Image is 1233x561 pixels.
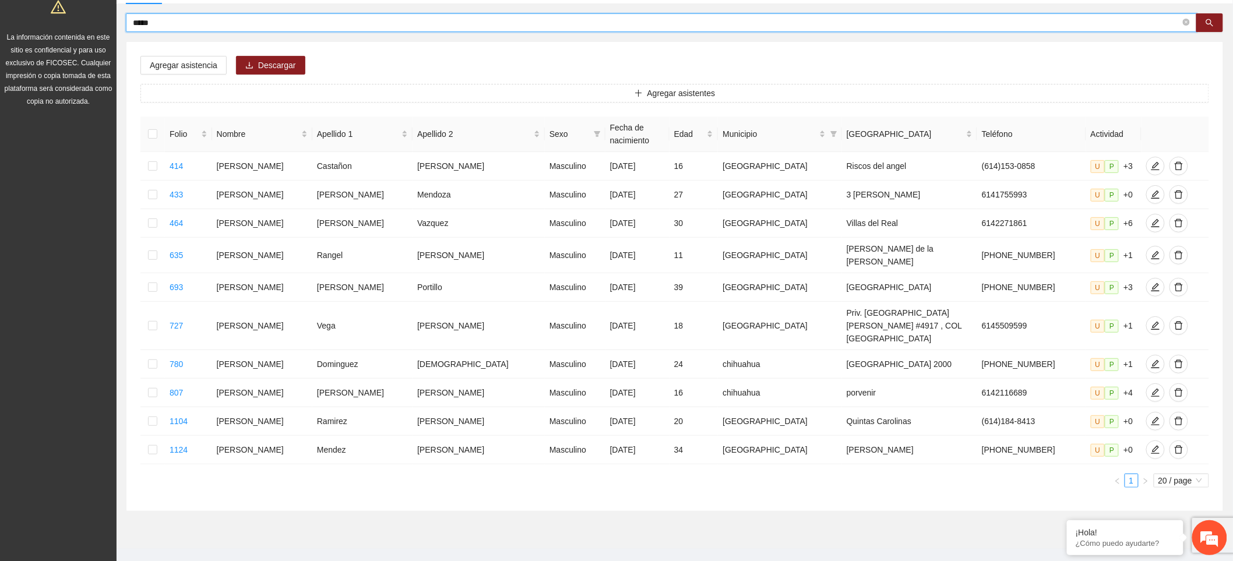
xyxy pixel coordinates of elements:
span: delete [1170,445,1188,454]
span: Municipio [723,128,816,140]
button: edit [1146,412,1165,431]
td: Masculino [545,152,605,181]
td: Masculino [545,238,605,273]
td: [GEOGRAPHIC_DATA] [718,302,841,350]
div: Chatee con nosotros ahora [61,59,196,75]
span: delete [1170,359,1188,369]
td: [DATE] [605,209,670,238]
a: 1104 [170,417,188,426]
td: Riscos del angel [842,152,977,181]
span: U [1091,249,1105,262]
td: 6142116689 [977,379,1086,407]
td: Ramirez [312,407,413,436]
button: Agregar asistencia [140,56,227,75]
th: Actividad [1086,117,1142,152]
span: edit [1147,283,1164,292]
span: U [1091,387,1105,400]
span: edit [1147,218,1164,228]
td: [PERSON_NAME] [413,238,545,273]
a: 635 [170,250,183,260]
span: edit [1147,161,1164,171]
span: edit [1147,388,1164,397]
span: U [1091,320,1105,333]
td: [PHONE_NUMBER] [977,238,1086,273]
td: Rangel [312,238,413,273]
td: 6141755993 [977,181,1086,209]
a: 414 [170,161,183,171]
td: 6142271861 [977,209,1086,238]
button: search [1196,13,1223,32]
span: filter [830,130,837,137]
span: right [1142,478,1149,485]
span: Apellido 2 [417,128,531,140]
td: [PERSON_NAME] [842,436,977,464]
th: Apellido 1 [312,117,413,152]
span: P [1105,217,1119,230]
td: 16 [670,152,718,181]
span: U [1091,281,1105,294]
td: [PERSON_NAME] [413,436,545,464]
td: Masculino [545,407,605,436]
td: [PERSON_NAME] [312,181,413,209]
td: Quintas Carolinas [842,407,977,436]
td: +1 [1086,238,1142,273]
span: P [1105,189,1119,202]
td: [GEOGRAPHIC_DATA] [842,273,977,302]
span: edit [1147,417,1164,426]
td: Masculino [545,379,605,407]
td: [PERSON_NAME] [312,379,413,407]
td: [PERSON_NAME] [413,407,545,436]
th: Municipio [718,117,841,152]
button: delete [1169,214,1188,232]
td: porvenir [842,379,977,407]
span: edit [1147,190,1164,199]
span: U [1091,444,1105,457]
th: Edad [670,117,718,152]
span: P [1105,387,1119,400]
span: delete [1170,388,1188,397]
td: +3 [1086,273,1142,302]
span: Agregar asistencia [150,59,217,72]
button: left [1111,474,1125,488]
td: 27 [670,181,718,209]
span: U [1091,415,1105,428]
li: Next Page [1139,474,1153,488]
li: Previous Page [1111,474,1125,488]
button: edit [1146,185,1165,204]
span: filter [591,125,603,143]
span: edit [1147,321,1164,330]
td: [PERSON_NAME] [212,302,312,350]
button: right [1139,474,1153,488]
span: delete [1170,218,1188,228]
span: download [245,61,253,70]
span: delete [1170,250,1188,260]
td: [DATE] [605,181,670,209]
td: Masculino [545,436,605,464]
textarea: Escriba su mensaje y pulse “Intro” [6,318,222,359]
button: edit [1146,214,1165,232]
th: Teléfono [977,117,1086,152]
td: +3 [1086,152,1142,181]
a: 727 [170,321,183,330]
td: [PERSON_NAME] [212,273,312,302]
span: [GEOGRAPHIC_DATA] [847,128,964,140]
td: [PERSON_NAME] [212,407,312,436]
td: [PHONE_NUMBER] [977,273,1086,302]
td: [GEOGRAPHIC_DATA] [718,238,841,273]
td: [PERSON_NAME] [212,436,312,464]
td: 6145509599 [977,302,1086,350]
span: delete [1170,417,1188,426]
td: Villas del Real [842,209,977,238]
td: +0 [1086,407,1142,436]
td: [GEOGRAPHIC_DATA] [718,436,841,464]
td: Masculino [545,181,605,209]
span: filter [594,130,601,137]
span: close-circle [1183,19,1190,26]
td: [DATE] [605,379,670,407]
td: [PERSON_NAME] [212,238,312,273]
span: P [1105,281,1119,294]
td: [DATE] [605,350,670,379]
td: Priv. [GEOGRAPHIC_DATA][PERSON_NAME] #4917 , COL [GEOGRAPHIC_DATA] [842,302,977,350]
td: +1 [1086,350,1142,379]
td: [DATE] [605,302,670,350]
